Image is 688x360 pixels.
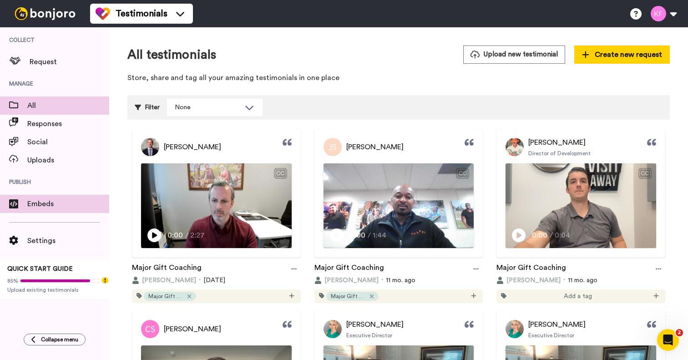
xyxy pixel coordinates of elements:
[324,276,379,285] span: [PERSON_NAME]
[555,230,571,241] span: 0:04
[148,293,185,300] span: Major Gift Coaching
[132,276,196,285] button: [PERSON_NAME]
[27,118,109,129] span: Responses
[368,230,371,241] span: /
[164,142,221,152] span: [PERSON_NAME]
[331,293,367,300] span: Major Gift Coaching
[350,230,366,241] span: 0:00
[314,276,379,285] button: [PERSON_NAME]
[314,276,483,285] div: 11 mo. ago
[496,276,665,285] div: 11 mo. ago
[324,320,342,338] img: Profile Picture
[127,48,216,62] h1: All testimonials
[324,138,342,156] img: Profile Picture
[324,163,474,248] img: Video Thumbnail
[27,137,109,147] span: Social
[41,336,78,343] span: Collapse menu
[346,142,404,152] span: [PERSON_NAME]
[463,46,565,63] button: Upload new testimonial
[574,46,670,64] button: Create new request
[11,7,79,20] img: bj-logo-header-white.svg
[528,150,591,157] span: Director of Development
[30,56,109,67] span: Request
[24,334,86,345] button: Collapse menu
[506,163,656,248] img: Video Thumbnail
[141,163,292,248] img: Video Thumbnail
[346,319,404,330] span: [PERSON_NAME]
[27,198,109,209] span: Embeds
[528,332,574,339] span: Executive Director
[496,262,566,276] a: Major Gift Coaching
[27,235,109,246] span: Settings
[373,230,389,241] span: 1:44
[27,155,109,166] span: Uploads
[7,277,18,284] span: 85%
[639,169,651,178] div: CC
[496,276,561,285] button: [PERSON_NAME]
[27,100,109,111] span: All
[532,230,548,241] span: 0:00
[506,138,524,156] img: Profile Picture
[676,329,683,336] span: 2
[116,7,167,20] span: Testimonials
[457,169,468,178] div: CC
[127,73,670,83] p: Store, share and tag all your amazing testimonials in one place
[528,137,586,148] span: [PERSON_NAME]
[167,230,183,241] span: 0:00
[314,262,384,276] a: Major Gift Coaching
[185,230,188,241] span: /
[135,99,160,116] div: Filter
[346,332,392,339] span: Executive Director
[101,276,109,284] div: Tooltip anchor
[164,324,221,335] span: [PERSON_NAME]
[175,103,240,112] div: None
[506,276,561,285] span: [PERSON_NAME]
[550,230,553,241] span: /
[132,276,301,285] div: [DATE]
[7,266,73,272] span: QUICK START GUIDE
[141,320,159,338] img: Profile Picture
[7,286,102,294] span: Upload existing testimonials
[190,230,206,241] span: 2:27
[506,320,524,338] img: Profile Picture
[132,262,202,276] a: Major Gift Coaching
[142,276,196,285] span: [PERSON_NAME]
[528,319,586,330] span: [PERSON_NAME]
[275,169,286,178] div: CC
[657,329,679,351] iframe: Intercom live chat
[564,292,592,301] span: Add a tag
[96,6,110,21] img: tm-color.svg
[141,138,159,156] img: Profile Picture
[582,49,662,60] span: Create new request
